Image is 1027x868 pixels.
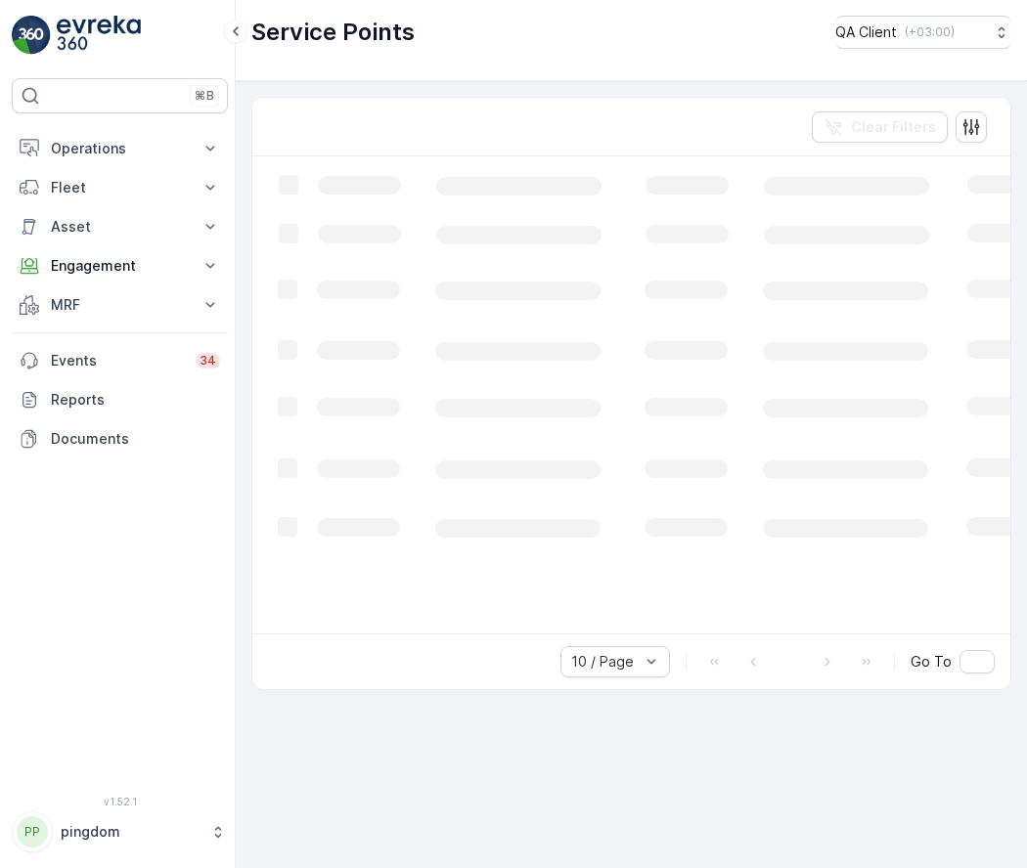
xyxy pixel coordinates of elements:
p: Documents [51,429,220,449]
p: ⌘B [195,88,214,104]
button: QA Client(+03:00) [835,16,1011,49]
p: pingdom [61,822,201,842]
button: Engagement [12,246,228,285]
p: 34 [200,353,216,369]
img: logo [12,16,51,55]
button: MRF [12,285,228,325]
span: v 1.52.1 [12,796,228,807]
p: ( +03:00 ) [905,24,955,40]
a: Documents [12,419,228,458]
a: Events34 [12,341,228,380]
p: MRF [51,295,189,315]
p: QA Client [835,22,897,42]
p: Clear Filters [851,117,936,137]
div: PP [17,816,48,847]
img: logo_light-DOdMpM7g.png [57,16,141,55]
button: Asset [12,207,228,246]
button: PPpingdom [12,811,228,852]
p: Fleet [51,178,189,197]
p: Events [51,351,184,370]
p: Engagement [51,256,189,276]
p: Service Points [251,17,415,48]
button: Operations [12,129,228,168]
button: Clear Filters [812,111,948,143]
p: Asset [51,217,189,237]
p: Operations [51,139,189,158]
a: Reports [12,380,228,419]
span: Go To [911,652,952,672]
button: Fleet [12,168,228,207]
p: Reports [51,390,220,410]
